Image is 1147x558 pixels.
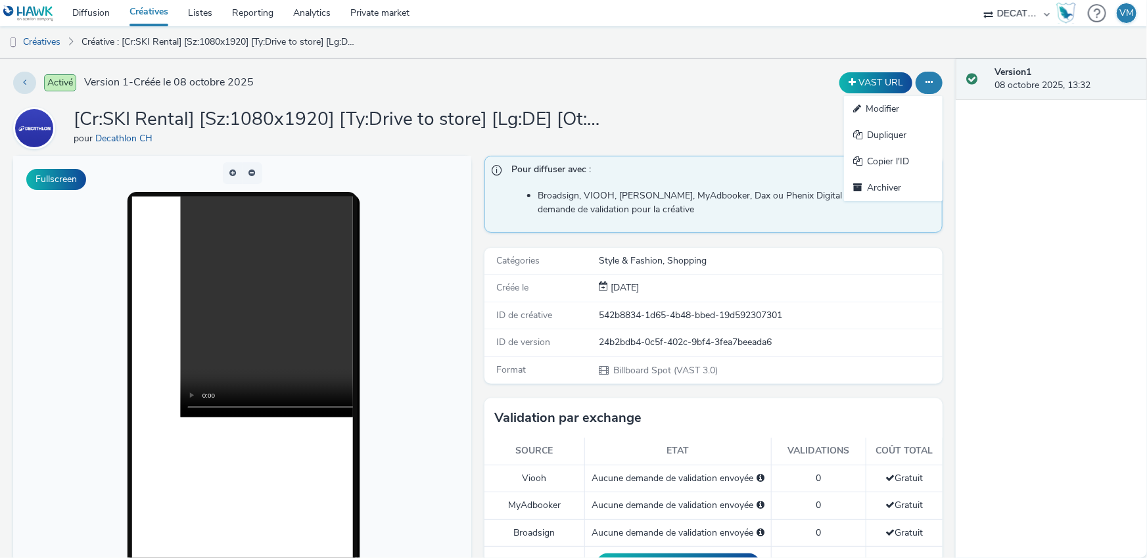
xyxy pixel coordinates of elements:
[866,438,943,465] th: Coût total
[844,149,943,175] a: Copier l'ID
[995,66,1031,78] strong: Version 1
[1056,3,1081,24] a: Hawk Academy
[74,107,599,132] h1: [Cr:SKI Rental] [Sz:1080x1920] [Ty:Drive to store] [Lg:DE] [Ot:15s]
[84,75,254,90] span: Version 1 - Créée le 08 octobre 2025
[494,408,642,428] h3: Validation par exchange
[608,281,639,294] div: Création 08 octobre 2025, 13:32
[839,72,912,93] button: VAST URL
[772,438,866,465] th: Validations
[484,519,585,546] td: Broadsign
[496,309,552,321] span: ID de créative
[26,169,86,190] button: Fullscreen
[592,472,764,485] div: Aucune demande de validation envoyée
[15,109,53,147] img: Decathlon CH
[816,499,821,511] span: 0
[995,66,1136,93] div: 08 octobre 2025, 13:32
[612,364,718,377] span: Billboard Spot (VAST 3.0)
[484,465,585,492] td: Viooh
[885,526,923,539] span: Gratuit
[816,526,821,539] span: 0
[757,472,764,485] div: Sélectionnez un deal ci-dessous et cliquez sur Envoyer pour envoyer une demande de validation à V...
[1119,3,1134,23] div: VM
[496,254,540,267] span: Catégories
[95,132,158,145] a: Decathlon CH
[844,175,943,201] a: Archiver
[757,499,764,512] div: Sélectionnez un deal ci-dessous et cliquez sur Envoyer pour envoyer une demande de validation à M...
[592,526,764,540] div: Aucune demande de validation envoyée
[1056,3,1076,24] img: Hawk Academy
[484,492,585,519] td: MyAdbooker
[75,26,362,58] a: Créative : [Cr:SKI Rental] [Sz:1080x1920] [Ty:Drive to store] [Lg:DE] [Ot:15s]
[13,122,60,134] a: Decathlon CH
[511,163,929,180] span: Pour diffuser avec :
[585,438,772,465] th: Etat
[599,336,941,349] div: 24b2bdb4-0c5f-402c-9bf4-3fea7beeada6
[496,363,526,376] span: Format
[836,72,916,93] div: Dupliquer la créative en un VAST URL
[757,526,764,540] div: Sélectionnez un deal ci-dessous et cliquez sur Envoyer pour envoyer une demande de validation à B...
[496,281,528,294] span: Créée le
[885,499,923,511] span: Gratuit
[599,254,941,267] div: Style & Fashion, Shopping
[538,189,935,216] li: Broadsign, VIOOH, [PERSON_NAME], MyAdbooker, Dax ou Phenix Digital : envoyez une demande de valid...
[3,5,54,22] img: undefined Logo
[592,499,764,512] div: Aucune demande de validation envoyée
[599,309,941,322] div: 542b8834-1d65-4b48-bbed-19d592307301
[7,36,20,49] img: dooh
[885,472,923,484] span: Gratuit
[844,122,943,149] a: Dupliquer
[816,472,821,484] span: 0
[74,132,95,145] span: pour
[608,281,639,294] span: [DATE]
[484,438,585,465] th: Source
[496,336,550,348] span: ID de version
[44,74,76,91] span: Activé
[844,96,943,122] a: Modifier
